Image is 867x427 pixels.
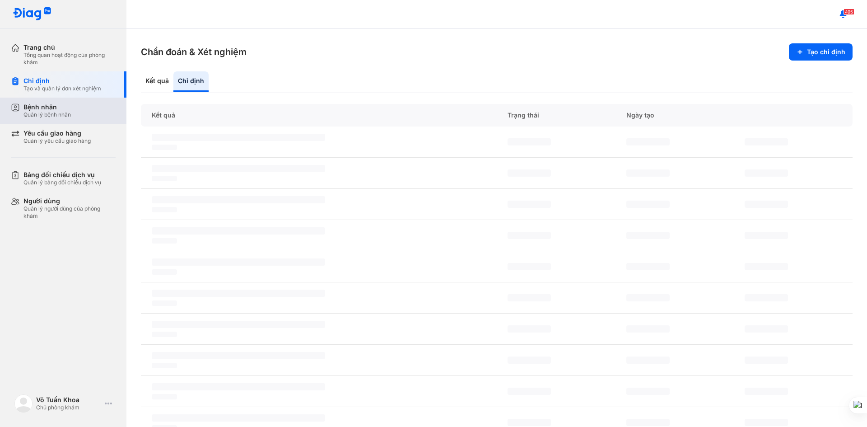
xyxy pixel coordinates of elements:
span: ‌ [152,145,177,150]
span: ‌ [745,169,788,177]
div: Bảng đối chiếu dịch vụ [23,171,101,179]
span: ‌ [508,232,551,239]
span: ‌ [626,201,670,208]
span: ‌ [626,325,670,333]
div: Quản lý người dùng của phòng khám [23,205,116,220]
span: ‌ [626,169,670,177]
span: ‌ [626,232,670,239]
span: ‌ [152,332,177,337]
div: Quản lý bảng đối chiếu dịch vụ [23,179,101,186]
span: 495 [844,9,854,15]
div: Tổng quan hoạt động của phòng khám [23,52,116,66]
span: ‌ [745,263,788,270]
span: ‌ [626,419,670,426]
h3: Chẩn đoán & Xét nghiệm [141,46,247,58]
div: Yêu cầu giao hàng [23,129,91,137]
span: ‌ [626,357,670,364]
img: logo [13,7,51,21]
span: ‌ [745,294,788,301]
div: Trạng thái [497,104,615,127]
span: ‌ [626,263,670,270]
div: Quản lý yêu cầu giao hàng [23,137,91,145]
span: ‌ [508,138,551,145]
span: ‌ [152,383,325,390]
span: ‌ [152,207,177,212]
div: Chủ phòng khám [36,404,101,411]
span: ‌ [508,325,551,333]
div: Bệnh nhân [23,103,71,111]
div: Tạo và quản lý đơn xét nghiệm [23,85,101,92]
span: ‌ [152,352,325,359]
span: ‌ [745,357,788,364]
div: Ngày tạo [615,104,734,127]
span: ‌ [152,300,177,306]
span: ‌ [626,294,670,301]
span: ‌ [152,363,177,368]
span: ‌ [745,419,788,426]
span: ‌ [152,258,325,266]
div: Chỉ định [23,77,101,85]
span: ‌ [745,325,788,333]
div: Kết quả [141,71,173,92]
span: ‌ [508,263,551,270]
span: ‌ [152,134,325,141]
span: ‌ [626,138,670,145]
div: Kết quả [141,104,497,127]
span: ‌ [508,388,551,395]
span: ‌ [508,419,551,426]
span: ‌ [152,176,177,181]
img: logo [14,394,33,413]
div: Chỉ định [173,71,209,92]
span: ‌ [152,196,325,203]
span: ‌ [508,201,551,208]
span: ‌ [508,294,551,301]
div: Võ Tuấn Khoa [36,396,101,404]
span: ‌ [152,414,325,422]
span: ‌ [152,227,325,235]
span: ‌ [152,165,325,172]
span: ‌ [152,290,325,297]
span: ‌ [745,388,788,395]
span: ‌ [152,269,177,275]
div: Quản lý bệnh nhân [23,111,71,118]
span: ‌ [745,138,788,145]
span: ‌ [152,321,325,328]
span: ‌ [508,357,551,364]
div: Trang chủ [23,43,116,52]
span: ‌ [745,201,788,208]
span: ‌ [745,232,788,239]
div: Người dùng [23,197,116,205]
span: ‌ [152,238,177,244]
button: Tạo chỉ định [789,43,853,61]
span: ‌ [626,388,670,395]
span: ‌ [152,394,177,399]
span: ‌ [508,169,551,177]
